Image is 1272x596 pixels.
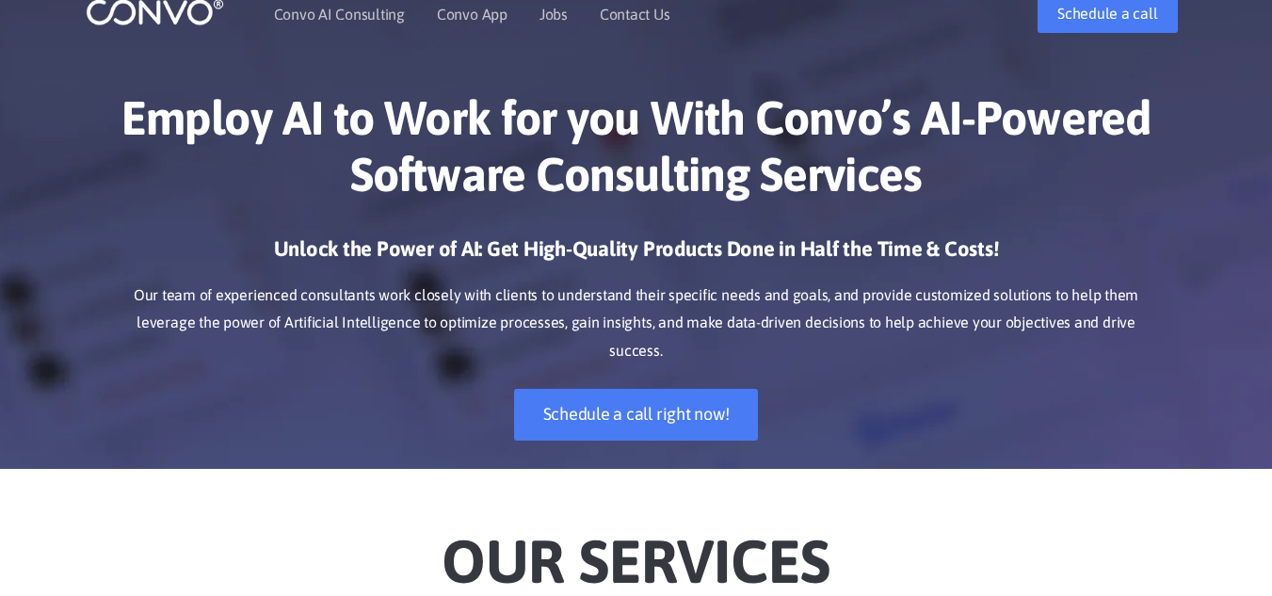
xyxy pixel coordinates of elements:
a: Schedule a call right now! [514,389,759,441]
h3: Unlock the Power of AI: Get High-Quality Products Done in Half the Time & Costs! [114,235,1159,277]
h1: Employ AI to Work for you With Convo’s AI-Powered Software Consulting Services [114,89,1159,217]
a: Convo App [437,7,507,22]
p: Our team of experienced consultants work closely with clients to understand their specific needs ... [114,282,1159,366]
a: Convo AI Consulting [274,7,405,22]
a: Contact Us [600,7,670,22]
a: Jobs [539,7,568,22]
